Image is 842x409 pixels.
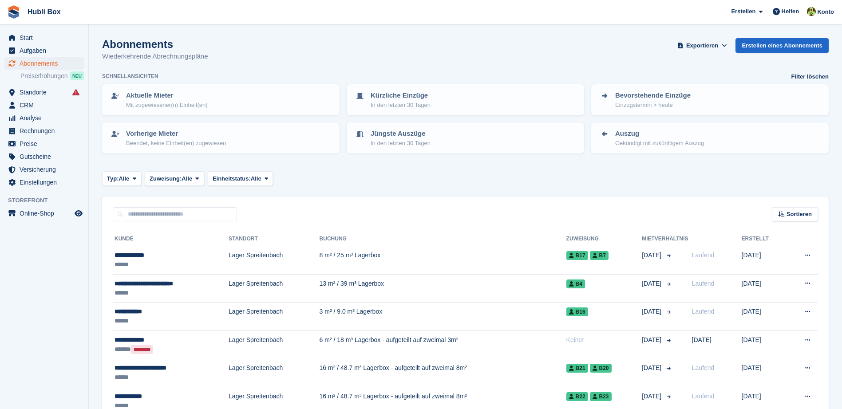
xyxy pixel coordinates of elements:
[24,4,64,19] a: Hubli Box
[817,8,834,16] span: Konto
[590,364,612,373] span: B20
[742,274,787,303] td: [DATE]
[566,232,642,246] th: Zuweisung
[182,174,192,183] span: Alle
[566,307,588,316] span: B16
[592,123,828,153] a: Auszug Gekündigt mit zukünftigem Auszug
[73,208,84,219] a: Vorschau-Shop
[787,210,812,219] span: Sortieren
[807,7,816,16] img: Luca Space4you
[4,57,84,70] a: menu
[4,163,84,176] a: menu
[791,72,829,81] a: Filter löschen
[782,7,799,16] span: Helfen
[642,307,663,316] span: [DATE]
[566,251,588,260] span: B17
[126,139,226,148] p: Beendet, keine Einheit(en) zugewiesen
[742,303,787,331] td: [DATE]
[371,129,431,139] p: Jüngste Auszüge
[566,392,588,401] span: B22
[4,207,84,220] a: Speisekarte
[4,176,84,189] a: menu
[566,364,588,373] span: B21
[686,41,718,50] span: Exportieren
[102,51,208,62] p: Wiederkehrende Abrechnungspläne
[7,5,20,19] img: stora-icon-8386f47178a22dfd0bd8f6a31ec36ba5ce8667c1dd55bd0f319d3a0aa187defe.svg
[4,86,84,98] a: menu
[615,101,691,110] p: Einzugstermin > heute
[20,31,73,44] span: Start
[615,139,704,148] p: Gekündigt mit zukünftigem Auszug
[150,174,182,183] span: Zuweisung:
[20,86,73,98] span: Standorte
[742,359,787,387] td: [DATE]
[102,72,158,80] h6: Schnellansichten
[371,101,431,110] p: In den letzten 30 Tagen
[229,274,320,303] td: Lager Spreitenbach
[229,303,320,331] td: Lager Spreitenbach
[4,44,84,57] a: menu
[320,246,566,275] td: 8 m² / 25 m³ Lagerbox
[102,171,141,186] button: Typ: Alle
[4,138,84,150] a: menu
[320,232,566,246] th: Buchung
[566,279,585,288] span: B4
[126,129,226,139] p: Vorherige Mieter
[320,303,566,331] td: 3 m² / 9.0 m³ Lagerbox
[20,57,73,70] span: Abonnements
[742,246,787,275] td: [DATE]
[229,246,320,275] td: Lager Spreitenbach
[735,38,829,53] a: Erstellen eines Abonnements
[320,359,566,387] td: 16 m² / 48.7 m³ Lagerbox - aufgeteilt auf zweimal 8m²
[20,44,73,57] span: Aufgaben
[692,280,715,287] span: Laufend
[642,279,663,288] span: [DATE]
[615,90,691,101] p: Bevorstehende Einzüge
[731,7,755,16] span: Erstellen
[348,85,583,114] a: Kürzliche Einzüge In den letzten 30 Tagen
[676,38,729,53] button: Exportieren
[70,71,84,80] div: NEU
[371,139,431,148] p: In den letzten 30 Tagen
[642,335,663,345] span: [DATE]
[20,138,73,150] span: Preise
[590,251,609,260] span: B7
[692,252,715,259] span: Laufend
[20,99,73,111] span: CRM
[20,112,73,124] span: Analyse
[4,112,84,124] a: menu
[126,90,208,101] p: Aktuelle Mieter
[4,31,84,44] a: menu
[20,176,73,189] span: Einstellungen
[348,123,583,153] a: Jüngste Auszüge In den letzten 30 Tagen
[20,125,73,137] span: Rechnungen
[692,364,715,371] span: Laufend
[642,392,663,401] span: [DATE]
[251,174,261,183] span: Alle
[742,232,787,246] th: Erstellt
[113,232,229,246] th: Kunde
[229,232,320,246] th: Standort
[126,101,208,110] p: Mit zugewiesener(n) Einheit(en)
[692,393,715,400] span: Laufend
[692,308,715,315] span: Laufend
[642,251,663,260] span: [DATE]
[229,359,320,387] td: Lager Spreitenbach
[213,174,251,183] span: Einheitstatus:
[615,129,704,139] p: Auszug
[107,174,119,183] span: Typ:
[320,330,566,359] td: 6 m² / 18 m³ Lagerbox - aufgeteilt auf zweimal 3m²
[642,363,663,373] span: [DATE]
[119,174,129,183] span: Alle
[20,150,73,163] span: Gutscheine
[208,171,273,186] button: Einheitstatus: Alle
[145,171,204,186] button: Zuweisung: Alle
[592,85,828,114] a: Bevorstehende Einzüge Einzugstermin > heute
[72,89,79,96] i: Es sind Fehler bei der Synchronisierung von Smart-Einträgen aufgetreten
[320,274,566,303] td: 13 m² / 39 m³ Lagerbox
[4,125,84,137] a: menu
[566,335,642,345] div: Keiner
[692,336,712,343] span: [DATE]
[229,330,320,359] td: Lager Spreitenbach
[642,232,688,246] th: Mietverhältnis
